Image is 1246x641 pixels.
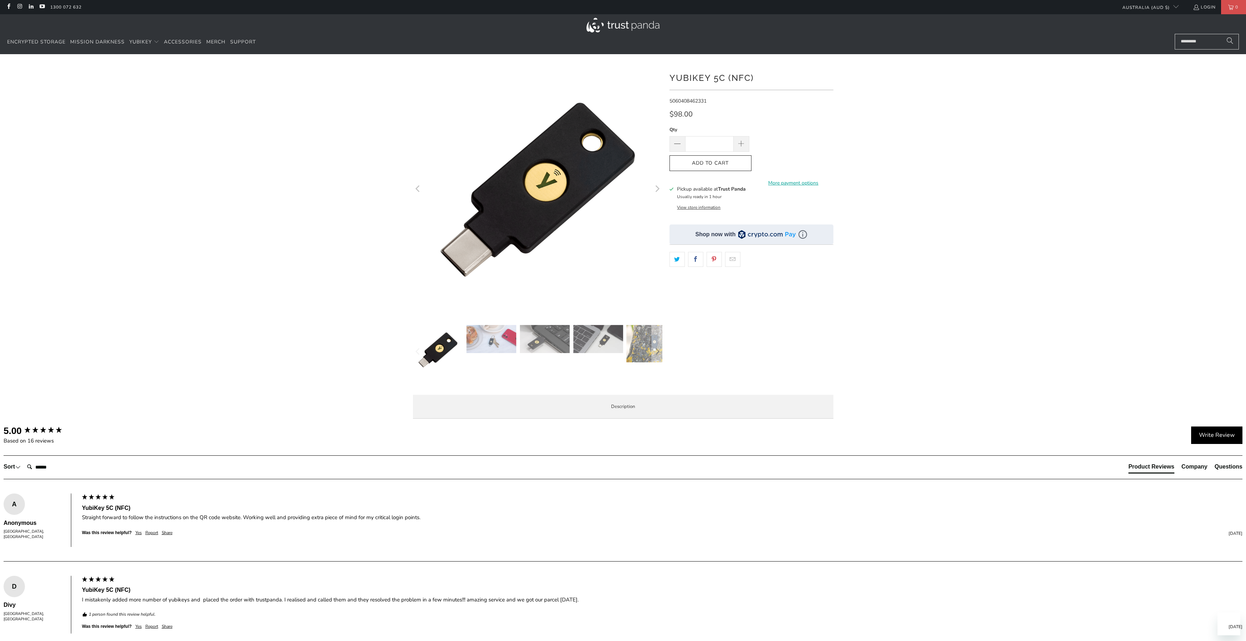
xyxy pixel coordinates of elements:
[162,624,172,630] div: Share
[82,624,132,630] div: Was this review helpful?
[82,586,1242,594] div: YubiKey 5C (NFC)
[586,18,660,32] img: Trust Panda Australia
[413,395,833,419] label: Description
[669,109,693,119] span: $98.00
[669,98,707,104] span: 5060408462331
[164,38,202,45] span: Accessories
[4,519,64,527] div: Anonymous
[669,155,751,171] button: Add to Cart
[89,611,156,617] em: 1 person found this review helpful.
[718,186,746,192] b: Trust Panda
[81,493,115,502] div: 5 star rating
[16,4,22,10] a: Trust Panda Australia on Instagram
[176,624,1242,630] div: [DATE]
[164,34,202,51] a: Accessories
[4,424,22,437] div: 5.00
[145,624,158,630] div: Report
[1175,34,1239,50] input: Search...
[626,325,676,362] img: YubiKey 5C (NFC) - Trust Panda
[669,70,833,84] h1: YubiKey 5C (NFC)
[5,4,11,10] a: Trust Panda Australia on Facebook
[129,34,159,51] summary: YubiKey
[70,34,125,51] a: Mission Darkness
[82,514,1242,521] div: Straight forward to follow the instructions on the QR code website. Working well and providing ex...
[7,34,256,51] nav: Translation missing: en.navigation.header.main_nav
[24,426,63,435] div: 5.00 star rating
[1128,463,1174,471] div: Product Reviews
[39,4,45,10] a: Trust Panda Australia on YouTube
[677,160,744,166] span: Add to Cart
[129,38,152,45] span: YubiKey
[651,65,663,314] button: Next
[82,596,1242,604] div: I mistakenly added more number of yubikeys and placed the order with trustpanda. I realised and c...
[4,581,25,592] div: D
[413,325,424,378] button: Previous
[669,252,685,267] a: Share this on Twitter
[677,194,722,200] small: Usually ready in 1 hour
[696,231,736,238] div: Shop now with
[4,529,64,540] div: [GEOGRAPHIC_DATA], [GEOGRAPHIC_DATA]
[7,34,66,51] a: Encrypted Storage
[573,325,623,353] img: YubiKey 5C (NFC) - Trust Panda
[4,611,64,622] div: [GEOGRAPHIC_DATA], [GEOGRAPHIC_DATA]
[82,530,132,536] div: Was this review helpful?
[230,34,256,51] a: Support
[206,34,226,51] a: Merch
[206,38,226,45] span: Merch
[669,126,749,134] label: Qty
[1221,34,1239,50] button: Search
[4,499,25,510] div: A
[4,424,78,437] div: Overall product rating out of 5: 5.00
[70,38,125,45] span: Mission Darkness
[1182,463,1208,471] div: Company
[1215,463,1242,471] div: Questions
[4,601,64,609] div: Divy
[1191,427,1242,444] div: Write Review
[81,576,115,584] div: 5 star rating
[651,325,663,378] button: Next
[24,460,81,474] input: Search
[725,252,740,267] a: Email this to a friend
[135,624,142,630] div: Yes
[28,4,34,10] a: Trust Panda Australia on LinkedIn
[50,3,82,11] a: 1300 072 632
[1217,612,1240,635] iframe: Button to launch messaging window
[520,325,570,353] img: YubiKey 5C (NFC) - Trust Panda
[413,325,463,375] img: YubiKey 5C (NFC) - Trust Panda
[677,205,720,210] button: View store information
[413,65,662,314] a: YubiKey 5C (NFC) - Trust Panda
[145,530,158,536] div: Report
[466,325,516,353] img: YubiKey 5C (NFC) - Trust Panda
[1193,3,1216,11] a: Login
[230,38,256,45] span: Support
[1128,463,1242,477] div: Reviews Tabs
[82,504,1242,512] div: YubiKey 5C (NFC)
[176,531,1242,537] div: [DATE]
[688,252,703,267] a: Share this on Facebook
[754,179,833,187] a: More payment options
[707,252,722,267] a: Share this on Pinterest
[677,185,746,193] h3: Pickup available at
[413,65,424,314] button: Previous
[162,530,172,536] div: Share
[4,437,78,445] div: Based on 16 reviews
[7,38,66,45] span: Encrypted Storage
[4,463,21,471] div: Sort
[135,530,142,536] div: Yes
